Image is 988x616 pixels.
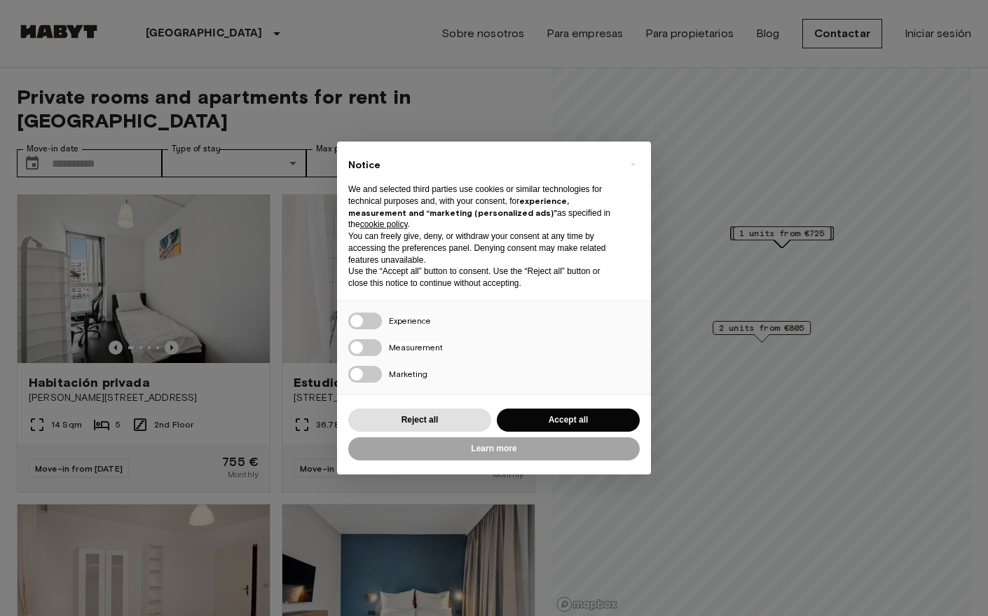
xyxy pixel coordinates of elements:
[389,315,431,326] span: Experience
[360,219,408,229] a: cookie policy
[622,153,644,175] button: Close this notice
[389,369,427,379] span: Marketing
[389,342,443,353] span: Measurement
[631,156,636,172] span: ×
[348,409,491,432] button: Reject all
[348,231,617,266] p: You can freely give, deny, or withdraw your consent at any time by accessing the preferences pane...
[348,196,569,218] strong: experience, measurement and “marketing (personalized ads)”
[348,266,617,289] p: Use the “Accept all” button to consent. Use the “Reject all” button or close this notice to conti...
[348,158,617,172] h2: Notice
[497,409,640,432] button: Accept all
[348,184,617,231] p: We and selected third parties use cookies or similar technologies for technical purposes and, wit...
[348,437,640,460] button: Learn more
